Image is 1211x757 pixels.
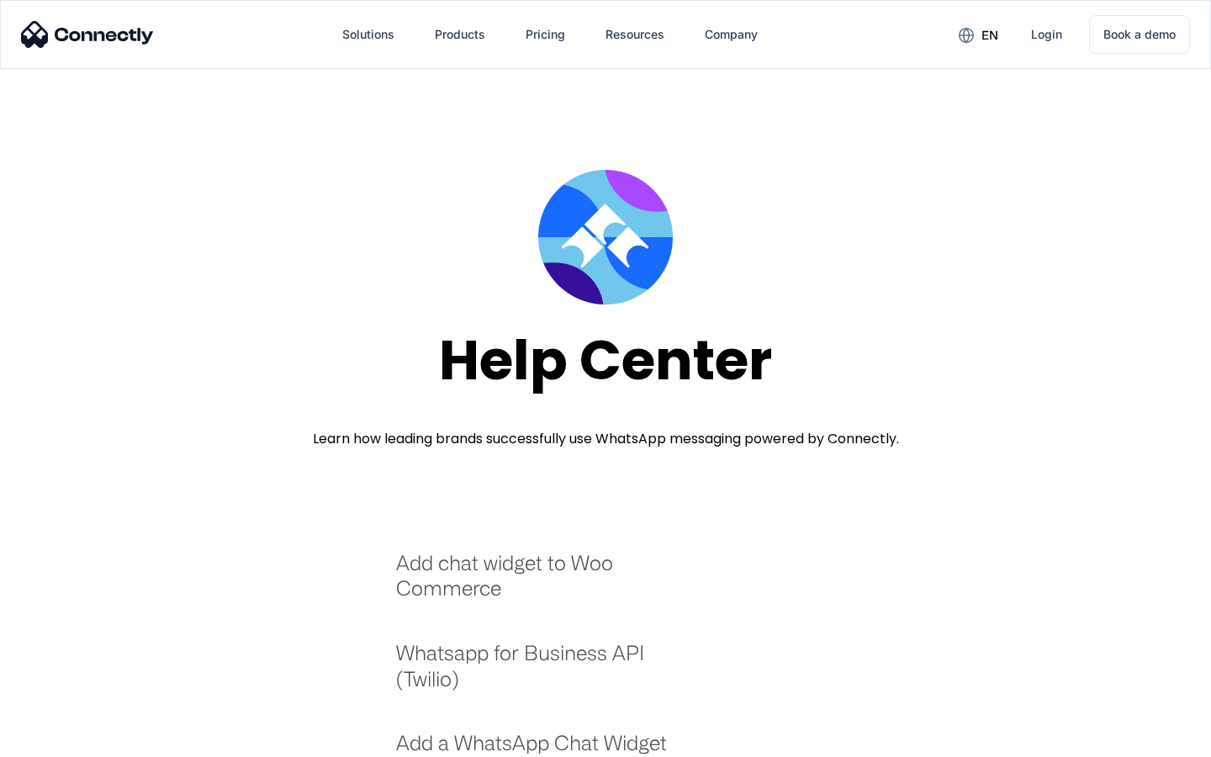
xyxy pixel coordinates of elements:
[396,550,690,618] a: Add chat widget to Woo Commerce
[21,21,154,48] img: Connectly Logo
[705,23,758,46] div: Company
[439,330,772,391] div: Help Center
[435,23,485,46] div: Products
[1018,14,1076,55] a: Login
[34,728,101,751] ul: Language list
[17,728,101,751] aside: Language selected: English
[981,24,998,47] div: en
[526,23,565,46] div: Pricing
[396,640,690,708] a: Whatsapp for Business API (Twilio)
[605,23,664,46] div: Resources
[512,14,579,55] a: Pricing
[1031,23,1062,46] div: Login
[1089,15,1190,54] a: Book a demo
[342,23,394,46] div: Solutions
[313,429,899,449] div: Learn how leading brands successfully use WhatsApp messaging powered by Connectly.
